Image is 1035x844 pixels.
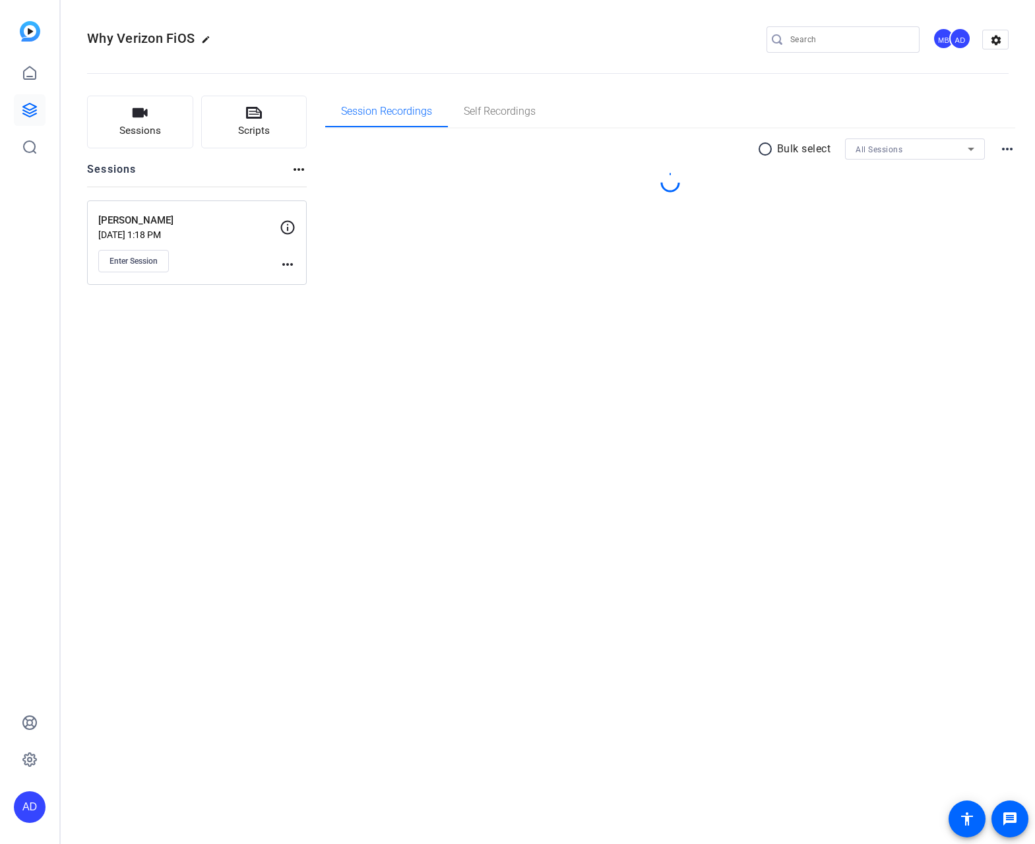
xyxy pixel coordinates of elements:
[949,28,972,51] ngx-avatar: Andrew Davidson
[119,123,161,138] span: Sessions
[201,35,217,51] mat-icon: edit
[1002,811,1018,827] mat-icon: message
[757,141,777,157] mat-icon: radio_button_unchecked
[98,250,169,272] button: Enter Session
[959,811,975,827] mat-icon: accessibility
[933,28,955,49] div: MB
[87,162,137,187] h2: Sessions
[14,791,46,823] div: AD
[238,123,270,138] span: Scripts
[87,30,195,46] span: Why Verizon FiOS
[87,96,193,148] button: Sessions
[777,141,831,157] p: Bulk select
[856,145,902,154] span: All Sessions
[110,256,158,266] span: Enter Session
[201,96,307,148] button: Scripts
[999,141,1015,157] mat-icon: more_horiz
[98,213,280,228] p: [PERSON_NAME]
[949,28,971,49] div: AD
[98,229,280,240] p: [DATE] 1:18 PM
[20,21,40,42] img: blue-gradient.svg
[933,28,956,51] ngx-avatar: Michael Barbieri
[464,106,536,117] span: Self Recordings
[341,106,432,117] span: Session Recordings
[280,256,296,272] mat-icon: more_horiz
[291,162,307,177] mat-icon: more_horiz
[983,30,1009,50] mat-icon: settings
[790,32,909,47] input: Search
